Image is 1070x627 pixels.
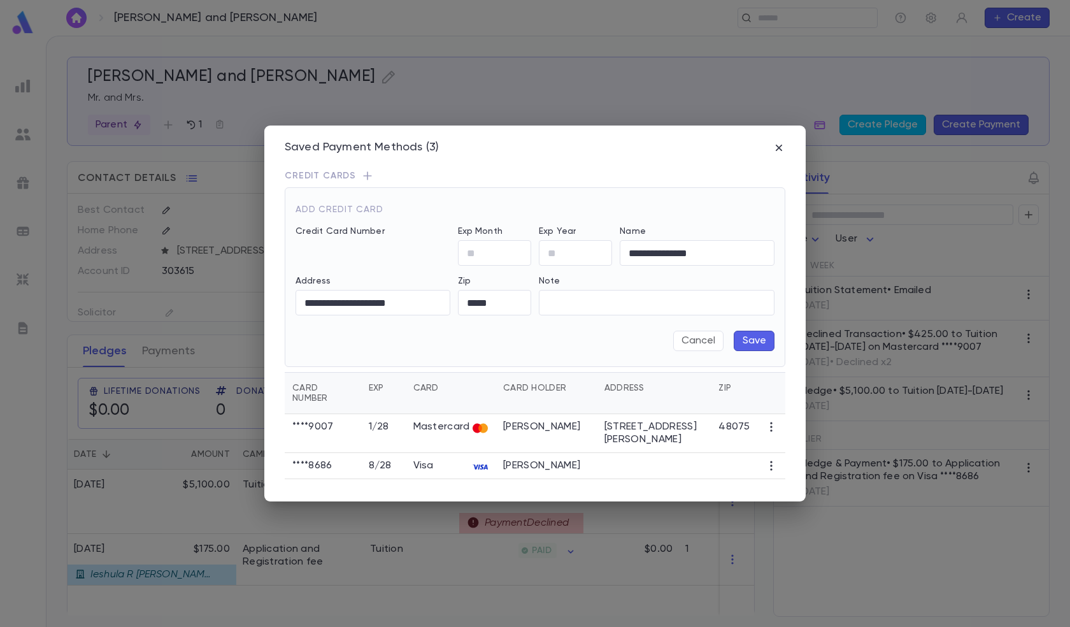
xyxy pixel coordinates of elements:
td: [PERSON_NAME] [496,414,597,453]
div: Visa [413,459,489,472]
th: Card Holder [496,373,597,414]
p: 8 / 28 [369,459,398,472]
th: Card Number [285,373,361,414]
th: Exp [361,373,406,414]
div: Mastercard [413,421,489,433]
td: [STREET_ADDRESS][PERSON_NAME] [597,414,711,453]
th: Address [597,373,711,414]
div: Saved Payment Methods (3) [285,141,439,155]
label: Note [539,276,560,286]
th: Card [406,373,496,414]
label: Address [296,276,331,286]
iframe: card [296,240,450,266]
button: Cancel [673,331,724,351]
th: Zip [711,373,757,414]
span: Credit Cards [285,171,356,181]
button: Save [734,331,774,351]
span: Add Credit Card [296,205,383,214]
label: Exp Month [458,226,503,236]
td: [PERSON_NAME] [496,453,597,479]
label: Name [620,226,646,236]
p: Credit Card Number [296,226,450,236]
p: 1 / 28 [369,421,398,433]
td: 48075 [711,414,757,453]
label: Exp Year [539,226,576,236]
label: Zip [458,276,471,286]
